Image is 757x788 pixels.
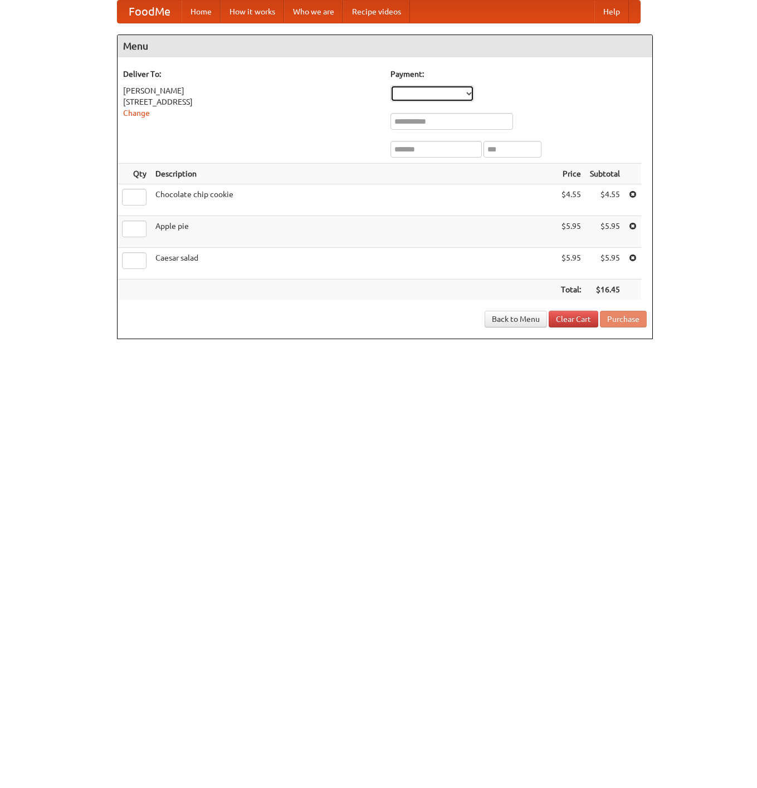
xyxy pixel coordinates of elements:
th: Total: [556,280,585,300]
td: $5.95 [556,248,585,280]
h5: Payment: [390,68,647,80]
div: [STREET_ADDRESS] [123,96,379,107]
h4: Menu [118,35,652,57]
h5: Deliver To: [123,68,379,80]
td: $5.95 [585,216,624,248]
a: Clear Cart [549,311,598,327]
button: Purchase [600,311,647,327]
a: Recipe videos [343,1,410,23]
th: Qty [118,164,151,184]
a: Who we are [284,1,343,23]
a: Back to Menu [485,311,547,327]
th: Subtotal [585,164,624,184]
td: $5.95 [556,216,585,248]
td: Chocolate chip cookie [151,184,556,216]
a: Home [182,1,221,23]
a: Change [123,109,150,118]
a: How it works [221,1,284,23]
td: Apple pie [151,216,556,248]
td: Caesar salad [151,248,556,280]
th: Description [151,164,556,184]
td: $4.55 [556,184,585,216]
div: [PERSON_NAME] [123,85,379,96]
a: FoodMe [118,1,182,23]
th: $16.45 [585,280,624,300]
th: Price [556,164,585,184]
a: Help [594,1,629,23]
td: $4.55 [585,184,624,216]
td: $5.95 [585,248,624,280]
